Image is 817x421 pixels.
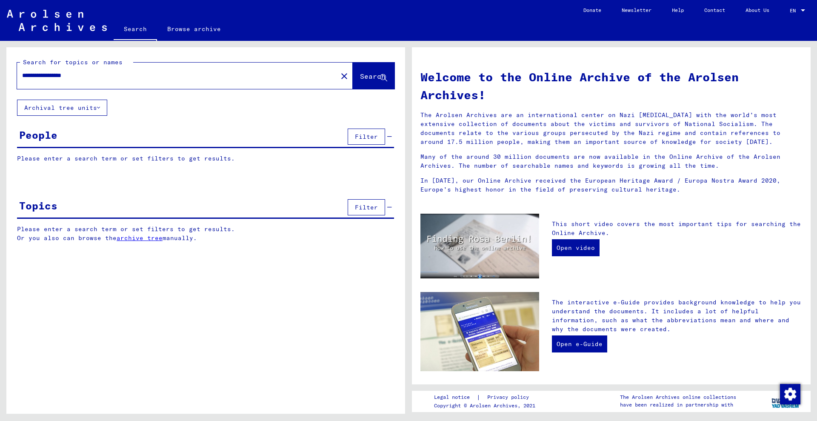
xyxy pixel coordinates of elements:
[552,220,802,238] p: This short video covers the most important tips for searching the Online Archive.
[552,335,607,352] a: Open e-Guide
[19,198,57,213] div: Topics
[434,393,477,402] a: Legal notice
[790,8,799,14] span: EN
[23,58,123,66] mat-label: Search for topics or names
[420,214,539,278] img: video.jpg
[355,133,378,140] span: Filter
[420,111,802,146] p: The Arolsen Archives are an international center on Nazi [MEDICAL_DATA] with the world’s most ext...
[780,384,800,404] div: Change consent
[353,63,394,89] button: Search
[360,72,386,80] span: Search
[114,19,157,41] a: Search
[620,393,736,401] p: The Arolsen Archives online collections
[17,225,394,243] p: Please enter a search term or set filters to get results. Or you also can browse the manually.
[157,19,231,39] a: Browse archive
[434,402,539,410] p: Copyright © Arolsen Archives, 2021
[434,393,539,402] div: |
[355,203,378,211] span: Filter
[770,390,802,412] img: yv_logo.png
[420,68,802,104] h1: Welcome to the Online Archive of the Arolsen Archives!
[348,199,385,215] button: Filter
[339,71,349,81] mat-icon: close
[420,176,802,194] p: In [DATE], our Online Archive received the European Heritage Award / Europa Nostra Award 2020, Eu...
[552,239,600,256] a: Open video
[780,384,800,404] img: Change consent
[117,234,163,242] a: archive tree
[620,401,736,409] p: have been realized in partnership with
[19,127,57,143] div: People
[420,292,539,371] img: eguide.jpg
[348,129,385,145] button: Filter
[7,10,107,31] img: Arolsen_neg.svg
[420,152,802,170] p: Many of the around 30 million documents are now available in the Online Archive of the Arolsen Ar...
[552,298,802,334] p: The interactive e-Guide provides background knowledge to help you understand the documents. It in...
[17,100,107,116] button: Archival tree units
[17,154,394,163] p: Please enter a search term or set filters to get results.
[480,393,539,402] a: Privacy policy
[336,67,353,84] button: Clear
